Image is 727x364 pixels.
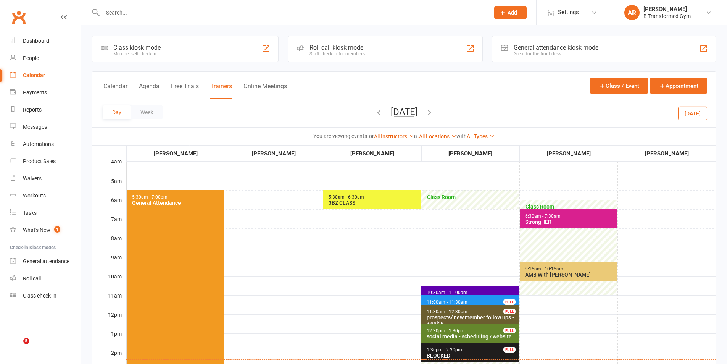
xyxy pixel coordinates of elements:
div: Reports [23,107,42,113]
div: Product Sales [23,158,56,164]
div: Class kiosk mode [113,44,161,51]
button: Calendar [103,83,127,99]
strong: with [456,133,467,139]
span: 5:30am - 6:30am [328,194,364,200]
div: Member self check-in [113,51,161,57]
a: Payments [10,84,81,101]
a: Automations [10,136,81,153]
div: 11am [92,291,126,311]
div: People [23,55,39,61]
span: 12:30pm - 1:30pm [426,328,465,333]
div: Class check-in [23,293,56,299]
div: 3BZ CLASS [328,200,419,206]
div: AR [624,5,640,20]
div: FULL [503,347,516,353]
div: prospects/ new member follow ups - weekly [426,314,517,327]
div: [PERSON_NAME] [422,149,519,158]
div: Calendar [23,72,45,78]
div: StrongHER [525,219,616,225]
div: Amanda Robinson's availability: 5:30am - 6:30am [421,190,519,209]
span: Settings [558,4,579,21]
a: All Locations [419,133,456,139]
div: 1pm [92,330,126,349]
a: General attendance kiosk mode [10,253,81,270]
div: [PERSON_NAME] [619,149,716,158]
div: 10am [92,272,126,291]
button: Free Trials [171,83,199,99]
div: [PERSON_NAME] [226,149,323,158]
span: Class Room [426,194,517,200]
span: 1:30pm - 2:30pm [426,347,463,353]
input: Search... [100,7,484,18]
button: Week [131,105,163,119]
button: Appointment [650,78,707,94]
button: Online Meetings [243,83,287,99]
a: Messages [10,118,81,136]
a: Tasks [10,204,81,222]
button: Day [103,105,131,119]
button: Class / Event [590,78,648,94]
span: 1 [54,226,60,233]
span: 5:30am - 7:00pm [132,194,168,200]
div: FULL [503,328,516,333]
strong: at [414,133,419,139]
a: People [10,50,81,67]
a: All Types [467,133,495,139]
div: FULL [503,299,516,305]
button: [DATE] [678,106,707,120]
strong: for [367,133,374,139]
div: Automations [23,141,54,147]
span: 5 [23,338,29,344]
div: 6am [92,196,126,215]
a: What's New1 [10,222,81,239]
div: B Transformed Gym [643,13,691,19]
div: BLOCKED [426,353,517,359]
div: social media - scheduling / website [426,333,517,340]
a: Waivers [10,170,81,187]
div: [PERSON_NAME] [324,149,421,158]
div: General Attendance [132,200,223,206]
span: Add [508,10,517,16]
div: 4am [92,157,126,176]
div: [PERSON_NAME] [127,149,224,158]
div: Roll call kiosk mode [309,44,365,51]
a: All Instructors [374,133,414,139]
div: 8am [92,234,126,253]
strong: You are viewing events [313,133,367,139]
div: Staff check-in for members [309,51,365,57]
div: FULL [503,309,516,314]
span: 11:30am - 12:30pm [426,309,468,314]
div: General attendance [23,258,69,264]
div: 5am [92,177,126,196]
div: Tasks [23,210,37,216]
div: Patricia Hardgrave's availability: 6:00am - 11:00am [520,200,617,295]
span: 9:15am - 10:15am [525,266,564,272]
div: Great for the front desk [514,51,598,57]
span: Class Room [525,204,616,210]
a: Reports [10,101,81,118]
div: 12pm [92,311,126,330]
a: Dashboard [10,32,81,50]
div: Roll call [23,275,41,281]
div: 9am [92,253,126,272]
a: Clubworx [9,8,28,27]
a: Workouts [10,187,81,204]
div: [PERSON_NAME] [643,6,691,13]
span: 6:30am - 7:30am [525,214,561,219]
div: General attendance kiosk mode [514,44,598,51]
div: 7am [92,215,126,234]
div: What's New [23,227,50,233]
div: Dashboard [23,38,49,44]
span: 11:00am - 11:30am [426,299,468,305]
a: Product Sales [10,153,81,170]
div: AMB With [PERSON_NAME] [525,272,616,278]
a: Roll call [10,270,81,287]
button: Trainers [210,83,232,99]
button: Agenda [139,83,160,99]
div: Waivers [23,175,42,181]
span: 10:30am - 11:00am [426,290,468,295]
button: [DATE] [391,107,418,117]
div: [PERSON_NAME] [520,149,617,158]
div: Payments [23,89,47,95]
div: Messages [23,124,47,130]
